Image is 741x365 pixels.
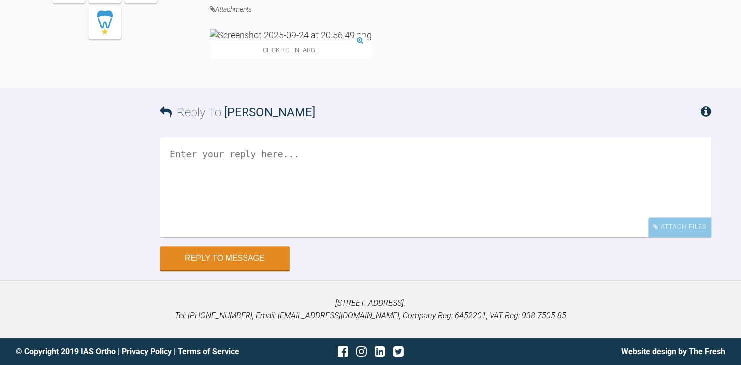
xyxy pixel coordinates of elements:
[160,246,290,270] button: Reply to Message
[210,29,372,41] img: Screenshot 2025-09-24 at 20.56.49.png
[16,345,252,358] div: © Copyright 2019 IAS Ortho | |
[160,103,315,122] h3: Reply To
[621,347,725,356] a: Website design by The Fresh
[648,217,711,237] div: Attach Files
[178,347,239,356] a: Terms of Service
[16,297,725,322] p: [STREET_ADDRESS]. Tel: [PHONE_NUMBER], Email: [EMAIL_ADDRESS][DOMAIN_NAME], Company Reg: 6452201,...
[122,347,172,356] a: Privacy Policy
[224,105,315,119] span: [PERSON_NAME]
[210,3,711,16] h4: Attachments
[210,41,372,59] span: Click to enlarge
